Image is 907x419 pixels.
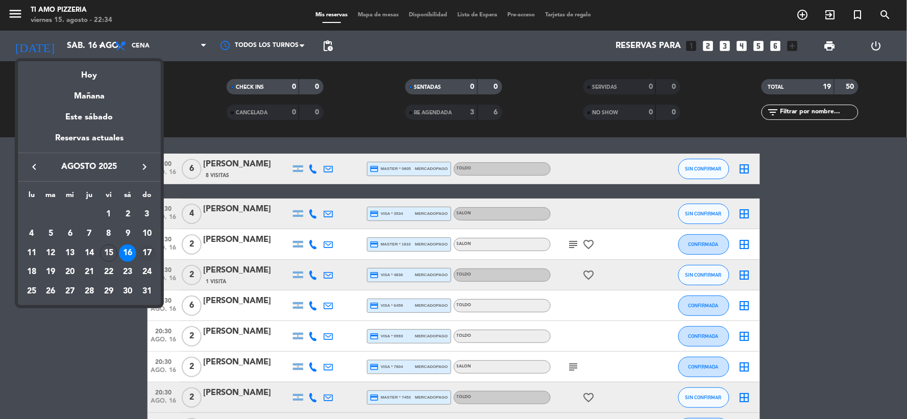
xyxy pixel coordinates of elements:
[80,224,99,243] td: 7 de agosto de 2025
[81,244,98,262] div: 14
[137,262,157,282] td: 24 de agosto de 2025
[42,225,60,242] div: 5
[41,243,61,263] td: 12 de agosto de 2025
[22,189,41,205] th: lunes
[60,282,80,301] td: 27 de agosto de 2025
[60,243,80,263] td: 13 de agosto de 2025
[42,263,60,281] div: 19
[41,262,61,282] td: 19 de agosto de 2025
[42,244,60,262] div: 12
[118,262,138,282] td: 23 de agosto de 2025
[137,243,157,263] td: 17 de agosto de 2025
[138,283,156,300] div: 31
[22,205,99,224] td: AGO.
[118,243,138,263] td: 16 de agosto de 2025
[22,282,41,301] td: 25 de agosto de 2025
[61,244,79,262] div: 13
[18,103,161,132] div: Este sábado
[138,161,151,173] i: keyboard_arrow_right
[99,282,118,301] td: 29 de agosto de 2025
[100,206,117,223] div: 1
[99,262,118,282] td: 22 de agosto de 2025
[41,224,61,243] td: 5 de agosto de 2025
[135,160,154,174] button: keyboard_arrow_right
[42,283,60,300] div: 26
[100,225,117,242] div: 8
[23,225,40,242] div: 4
[60,224,80,243] td: 6 de agosto de 2025
[61,263,79,281] div: 20
[119,244,136,262] div: 16
[100,244,117,262] div: 15
[41,282,61,301] td: 26 de agosto de 2025
[100,283,117,300] div: 29
[119,225,136,242] div: 9
[99,224,118,243] td: 8 de agosto de 2025
[23,244,40,262] div: 11
[81,263,98,281] div: 21
[18,61,161,82] div: Hoy
[22,262,41,282] td: 18 de agosto de 2025
[81,283,98,300] div: 28
[138,225,156,242] div: 10
[80,262,99,282] td: 21 de agosto de 2025
[137,224,157,243] td: 10 de agosto de 2025
[99,189,118,205] th: viernes
[118,282,138,301] td: 30 de agosto de 2025
[41,189,61,205] th: martes
[119,206,136,223] div: 2
[61,225,79,242] div: 6
[61,283,79,300] div: 27
[99,243,118,263] td: 15 de agosto de 2025
[80,282,99,301] td: 28 de agosto de 2025
[43,160,135,174] span: agosto 2025
[137,282,157,301] td: 31 de agosto de 2025
[138,263,156,281] div: 24
[80,243,99,263] td: 14 de agosto de 2025
[138,244,156,262] div: 17
[23,263,40,281] div: 18
[99,205,118,224] td: 1 de agosto de 2025
[118,205,138,224] td: 2 de agosto de 2025
[22,243,41,263] td: 11 de agosto de 2025
[18,132,161,153] div: Reservas actuales
[119,283,136,300] div: 30
[80,189,99,205] th: jueves
[28,161,40,173] i: keyboard_arrow_left
[60,189,80,205] th: miércoles
[25,160,43,174] button: keyboard_arrow_left
[137,205,157,224] td: 3 de agosto de 2025
[18,82,161,103] div: Mañana
[138,206,156,223] div: 3
[137,189,157,205] th: domingo
[118,224,138,243] td: 9 de agosto de 2025
[23,283,40,300] div: 25
[119,263,136,281] div: 23
[22,224,41,243] td: 4 de agosto de 2025
[100,263,117,281] div: 22
[118,189,138,205] th: sábado
[81,225,98,242] div: 7
[60,262,80,282] td: 20 de agosto de 2025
